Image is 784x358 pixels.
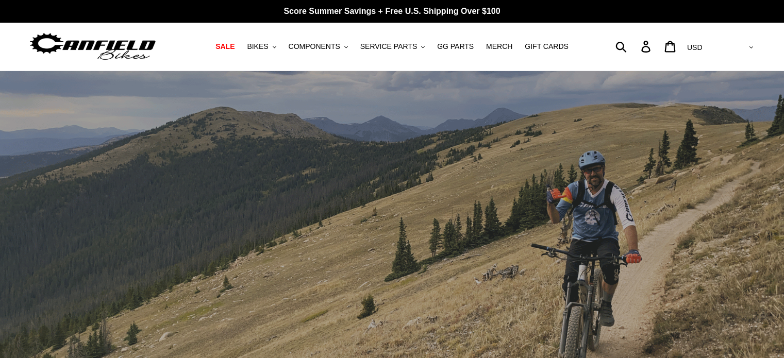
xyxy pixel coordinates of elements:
[520,40,574,54] a: GIFT CARDS
[289,42,340,51] span: COMPONENTS
[432,40,479,54] a: GG PARTS
[355,40,430,54] button: SERVICE PARTS
[242,40,281,54] button: BIKES
[437,42,474,51] span: GG PARTS
[215,42,235,51] span: SALE
[247,42,268,51] span: BIKES
[28,30,157,63] img: Canfield Bikes
[283,40,353,54] button: COMPONENTS
[210,40,240,54] a: SALE
[360,42,417,51] span: SERVICE PARTS
[481,40,518,54] a: MERCH
[486,42,512,51] span: MERCH
[621,35,647,58] input: Search
[525,42,569,51] span: GIFT CARDS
